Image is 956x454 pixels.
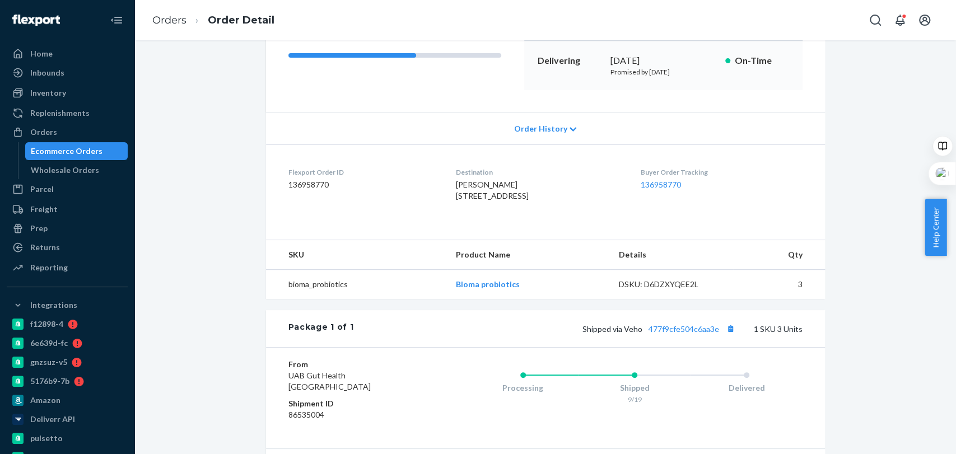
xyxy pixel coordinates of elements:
div: DSKU: D6DZXYQEE2L [619,279,724,290]
a: Wholesale Orders [25,161,128,179]
div: Delivered [691,382,803,394]
span: Shipped via Veho [582,324,738,334]
dt: Shipment ID [288,398,422,409]
a: Inbounds [7,64,128,82]
div: 1 SKU 3 Units [353,321,802,336]
a: 6e639d-fc [7,334,128,352]
th: SKU [266,240,447,270]
dt: Destination [456,167,623,177]
a: Home [7,45,128,63]
span: [PERSON_NAME] [STREET_ADDRESS] [456,180,529,200]
th: Qty [733,240,825,270]
a: 136958770 [641,180,681,189]
p: Promised by [DATE] [610,67,716,77]
ol: breadcrumbs [143,4,283,37]
div: Inventory [30,87,66,99]
dd: 136958770 [288,179,438,190]
p: On-Time [735,54,789,67]
a: gnzsuz-v5 [7,353,128,371]
a: Orders [152,14,186,26]
a: 5176b9-7b [7,372,128,390]
a: f12898-4 [7,315,128,333]
div: 6e639d-fc [30,338,68,349]
div: Package 1 of 1 [288,321,354,336]
button: Copy tracking number [724,321,738,336]
div: Integrations [30,299,77,311]
button: Open account menu [913,9,936,31]
a: Inventory [7,84,128,102]
span: UAB Gut Health [GEOGRAPHIC_DATA] [288,371,371,391]
div: Home [30,48,53,59]
img: Flexport logo [12,15,60,26]
td: 3 [733,270,825,299]
a: Amazon [7,391,128,409]
div: Orders [30,127,57,138]
div: 5176b9-7b [30,376,69,387]
a: Prep [7,219,128,237]
a: Bioma probiotics [456,279,520,289]
button: Open notifications [889,9,911,31]
th: Product Name [447,240,610,270]
a: Order Detail [208,14,274,26]
a: Parcel [7,180,128,198]
div: Returns [30,242,60,253]
div: Freight [30,204,58,215]
div: pulsetto [30,433,63,444]
div: Processing [467,382,579,394]
a: 477f9cfe504c6aa3e [649,324,719,334]
div: Wholesale Orders [31,165,99,176]
a: Ecommerce Orders [25,142,128,160]
th: Details [610,240,733,270]
div: Prep [30,223,48,234]
div: Inbounds [30,67,64,78]
dt: From [288,359,422,370]
a: Reporting [7,259,128,277]
button: Close Navigation [105,9,128,31]
div: Ecommerce Orders [31,146,102,157]
div: Amazon [30,395,60,406]
div: 9/19 [579,395,691,404]
div: Parcel [30,184,54,195]
button: Open Search Box [864,9,887,31]
button: Help Center [925,199,946,256]
p: Delivering [538,54,601,67]
a: Returns [7,238,128,256]
div: Reporting [30,262,68,273]
a: Replenishments [7,104,128,122]
button: Integrations [7,296,128,314]
span: Order History [514,123,567,134]
div: Replenishments [30,107,90,119]
div: f12898-4 [30,319,63,330]
dt: Flexport Order ID [288,167,438,177]
td: bioma_probiotics [266,270,447,299]
a: pulsetto [7,429,128,447]
div: [DATE] [610,54,716,67]
div: Shipped [579,382,691,394]
a: Deliverr API [7,410,128,428]
dd: 86535004 [288,409,422,420]
a: Orders [7,123,128,141]
div: Deliverr API [30,414,75,425]
a: Freight [7,200,128,218]
dt: Buyer Order Tracking [641,167,802,177]
div: gnzsuz-v5 [30,357,67,368]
